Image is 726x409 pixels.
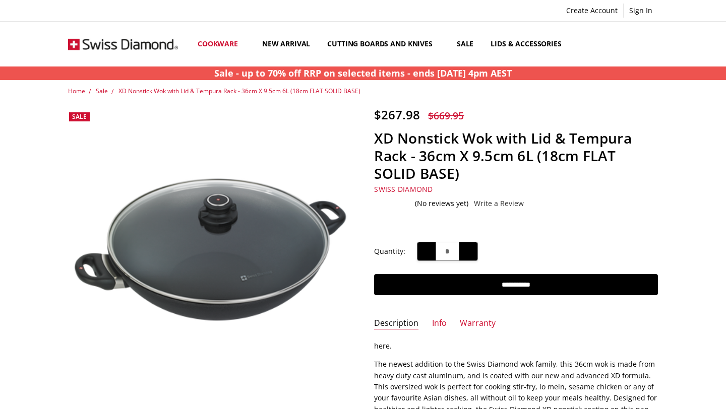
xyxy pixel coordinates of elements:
[482,22,577,66] a: Lids & Accessories
[448,22,482,66] a: Sale
[118,87,360,95] a: XD Nonstick Wok with Lid & Tempura Rack - 36cm X 9.5cm 6L (18cm FLAT SOLID BASE)
[474,199,524,208] a: Write a Review
[374,318,418,329] a: Description
[561,4,623,18] a: Create Account
[432,318,447,329] a: Info
[624,4,658,18] a: Sign In
[96,87,108,95] a: Sale
[428,109,464,122] span: $669.95
[96,395,97,396] img: XD Nonstick Wok with Lid & Tempura Rack - 36cm X 9.5cm 6L (18cm FLAT SOLID BASE)
[93,395,94,396] img: XD Nonstick Wok with Lid & Tempura Rack - 36cm X 9.5cm 6L (18cm FLAT SOLID BASE)
[374,246,405,257] label: Quantity:
[214,67,512,79] strong: Sale - up to 70% off RRP on selected items - ends [DATE] 4pm AEST
[189,22,254,66] a: Cookware
[415,199,468,208] span: (No reviews yet)
[577,22,638,66] a: Top Sellers
[254,22,319,66] a: New arrival
[374,340,658,352] p: here.
[99,395,100,396] img: XD Nonstick Wok with Lid & Tempura Rack - 36cm X 9.5cm 6L (18cm FLAT SOLID BASE)
[374,184,433,194] a: Swiss Diamond
[68,107,352,391] a: XD Nonstick Wok with Lid & Tempura Rack - 36cm X 9.5cm 6L (18cm FLAT SOLID BASE)
[68,172,352,325] img: XD Nonstick Wok with Lid & Tempura Rack - 36cm X 9.5cm 6L (18cm FLAT SOLID BASE)
[374,129,658,182] h1: XD Nonstick Wok with Lid & Tempura Rack - 36cm X 9.5cm 6L (18cm FLAT SOLID BASE)
[72,112,87,121] span: Sale
[460,318,496,329] a: Warranty
[374,106,420,123] span: $267.98
[68,87,85,95] a: Home
[68,22,178,66] img: Free Shipping On Every Order
[319,22,448,66] a: Cutting boards and knives
[90,395,91,396] img: XD Nonstick Wok with Lid & Tempura Rack - 36cm X 9.5cm 6L (18cm FLAT SOLID BASE)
